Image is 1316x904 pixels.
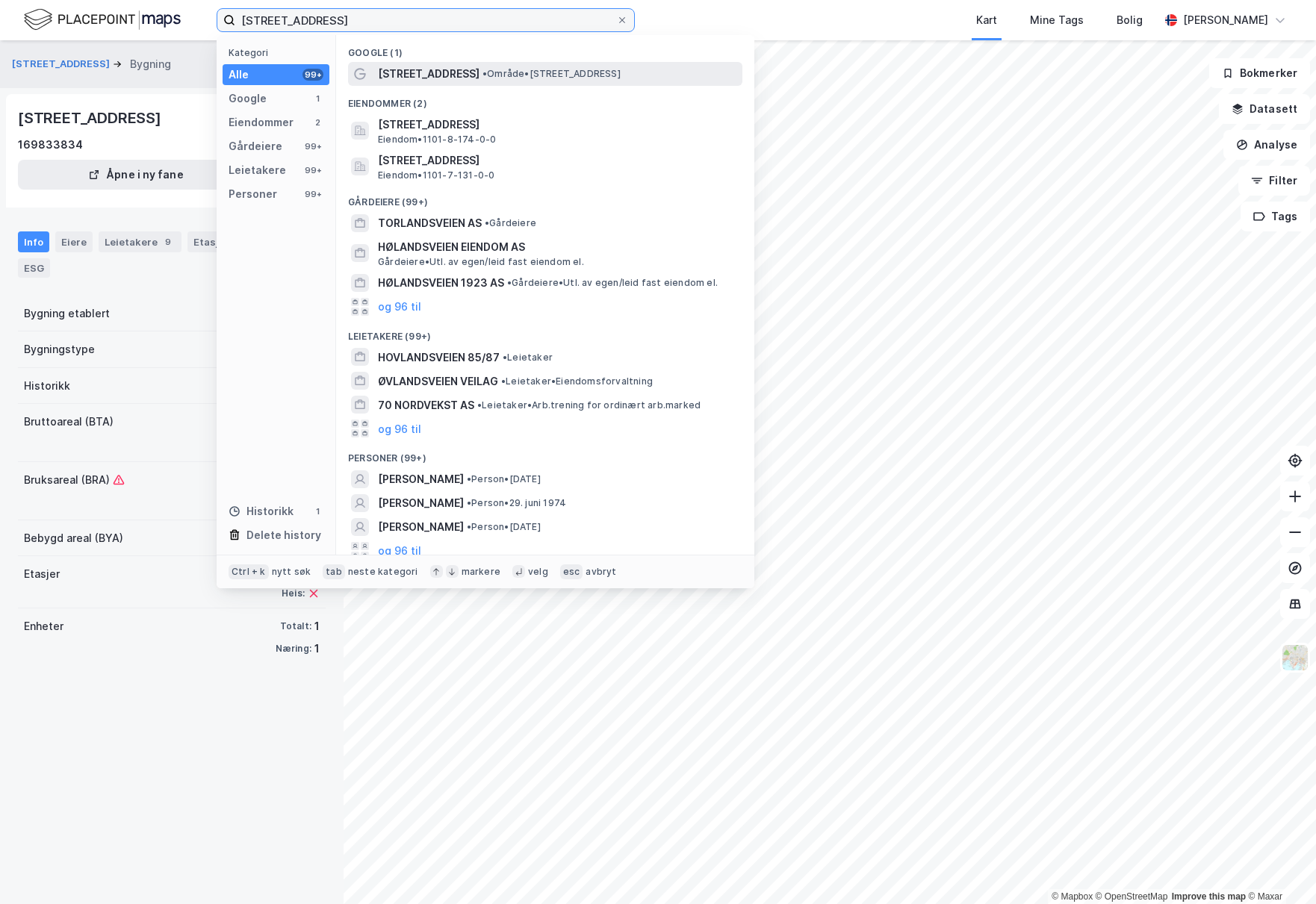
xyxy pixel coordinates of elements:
[1219,94,1310,124] button: Datasett
[314,640,320,658] div: 1
[1241,202,1310,231] button: Tags
[235,9,616,31] input: Søk på adresse, matrikkel, gårdeiere, leietakere eller personer
[485,217,536,229] span: Gårdeiere
[503,352,507,363] span: •
[229,564,269,579] div: Ctrl + k
[507,277,718,289] span: Gårdeiere • Utl. av egen/leid fast eiendom el.
[311,93,323,105] div: 1
[1183,11,1268,29] div: [PERSON_NAME]
[302,140,323,152] div: 99+
[501,375,653,387] span: Leietaker • Eiendomsforvaltning
[503,352,553,364] span: Leietaker
[467,521,471,532] span: •
[1096,891,1168,902] a: OpenStreetMap
[18,160,254,190] button: Åpne i ny fane
[24,7,181,33] img: logo.f888ab2527a4732fd821a326f86c7f29.svg
[1172,891,1246,902] a: Improve this map
[311,505,323,517] div: 1
[229,66,249,84] div: Alle
[24,377,70,395] div: Historikk
[378,256,584,268] span: Gårdeiere • Utl. av egen/leid fast eiendom el.
[55,231,93,252] div: Eiere
[336,319,754,346] div: Leietakere (99+)
[302,188,323,200] div: 99+
[229,90,267,107] div: Google
[229,47,329,58] div: Kategori
[24,565,60,583] div: Etasjer
[1209,58,1310,88] button: Bokmerker
[229,113,294,131] div: Eiendommer
[482,68,487,79] span: •
[467,497,566,509] span: Person • 29. juni 1974
[378,116,736,134] span: [STREET_ADDRESS]
[1223,130,1310,160] button: Analyse
[229,137,282,155] div: Gårdeiere
[378,542,421,560] button: og 96 til
[378,494,464,512] span: [PERSON_NAME]
[24,305,110,322] div: Bygning etablert
[477,399,482,411] span: •
[378,214,482,232] span: TORLANDSVEIEN AS
[1241,832,1316,904] iframe: Chat Widget
[507,277,512,288] span: •
[272,566,311,578] div: nytt søk
[560,564,583,579] div: esc
[336,184,754,211] div: Gårdeiere (99+)
[378,298,421,316] button: og 96 til
[482,68,621,80] span: Område • [STREET_ADDRESS]
[314,617,320,635] div: 1
[467,521,541,533] span: Person • [DATE]
[378,470,464,488] span: [PERSON_NAME]
[501,375,506,387] span: •
[378,518,464,536] span: [PERSON_NAME]
[311,116,323,128] div: 2
[18,258,50,278] div: ESG
[336,86,754,113] div: Eiendommer (2)
[130,55,171,73] div: Bygning
[282,587,305,599] div: Heis:
[193,235,299,249] div: Etasjer og enheter
[99,231,181,252] div: Leietakere
[229,502,294,520] div: Historikk
[1117,11,1143,29] div: Bolig
[477,399,701,411] span: Leietaker • Arb.trening for ordinært arb.marked
[1030,11,1084,29] div: Mine Tags
[378,169,494,181] span: Eiendom • 1101-7-131-0-0
[378,396,474,414] span: 70 NORDVEKST AS
[378,134,496,146] span: Eiendom • 1101-8-174-0-0
[246,526,321,544] div: Delete history
[336,35,754,62] div: Google (1)
[336,440,754,467] div: Personer (99+)
[462,566,500,578] div: markere
[378,349,500,367] span: HOVLANDSVEIEN 85/87
[24,617,63,635] div: Enheter
[18,231,49,252] div: Info
[485,217,489,228] span: •
[24,413,114,431] div: Bruttoareal (BTA)
[12,57,113,72] button: [STREET_ADDRESS]
[378,274,504,292] span: HØLANDSVEIEN 1923 AS
[348,566,418,578] div: neste kategori
[24,471,125,489] div: Bruksareal (BRA)
[976,11,997,29] div: Kart
[302,69,323,81] div: 99+
[528,566,548,578] div: velg
[378,420,421,437] button: og 96 til
[229,185,277,203] div: Personer
[302,164,323,176] div: 99+
[18,106,164,130] div: [STREET_ADDRESS]
[378,238,736,256] span: HØLANDSVEIEN EIENDOM AS
[467,473,541,485] span: Person • [DATE]
[161,234,176,249] div: 9
[276,643,311,655] div: Næring:
[229,161,286,179] div: Leietakere
[378,152,736,169] span: [STREET_ADDRESS]
[1281,643,1309,672] img: Z
[378,372,498,390] span: ØVLANDSVEIEN VEILAG
[24,529,123,547] div: Bebygd areal (BYA)
[24,340,95,358] div: Bygningstype
[467,473,471,484] span: •
[1241,832,1316,904] div: Kontrollprogram for chat
[378,65,479,83] span: [STREET_ADDRESS]
[1052,891,1093,902] a: Mapbox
